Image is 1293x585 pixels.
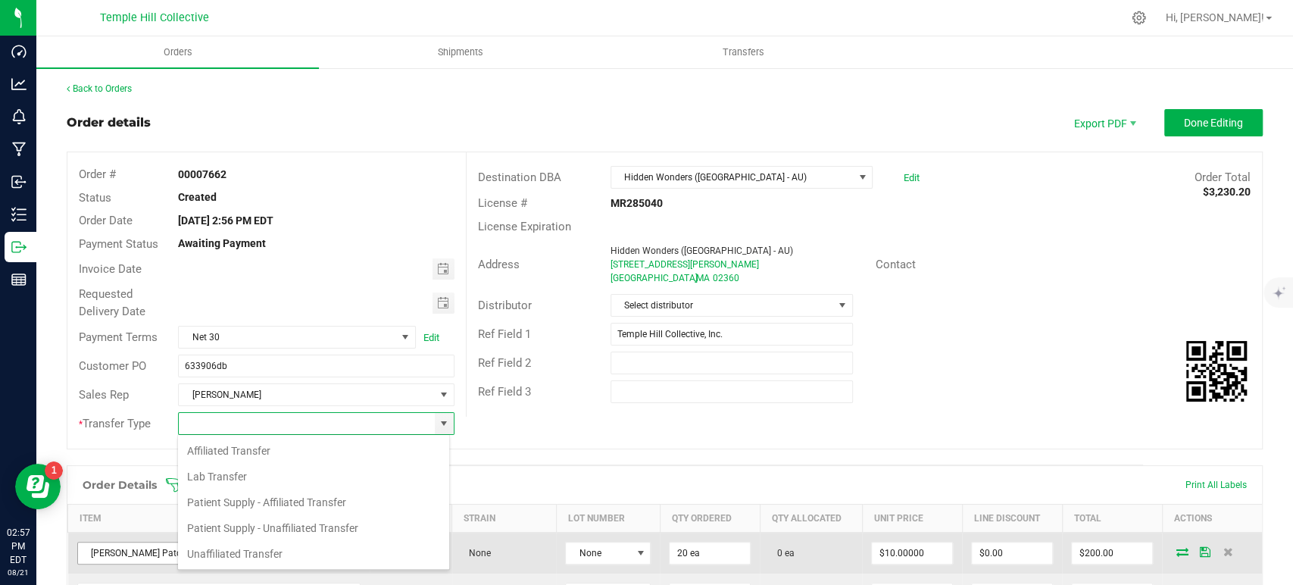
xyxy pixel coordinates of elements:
span: Temple Hill Collective [100,11,209,24]
th: Strain [452,505,556,533]
a: Orders [36,36,319,68]
h1: Order Details [83,479,157,491]
span: None [461,548,491,558]
th: Line Discount [962,505,1062,533]
div: Order details [67,114,151,132]
span: 0 ea [769,548,794,558]
a: Edit [903,172,919,183]
strong: $3,230.20 [1203,186,1251,198]
span: Hidden Wonders ([GEOGRAPHIC_DATA] - AU) [611,246,793,256]
span: 02360 [713,273,739,283]
span: License Expiration [478,220,571,233]
img: Scan me! [1186,341,1247,402]
span: Payment Status [79,237,158,251]
span: Sales Rep [79,388,129,402]
span: Done Editing [1184,117,1243,129]
span: Transfers [702,45,785,59]
span: Net 30 [179,327,396,348]
th: Item [68,505,370,533]
span: Destination DBA [478,170,561,184]
inline-svg: Reports [11,272,27,287]
li: Lab Transfer [178,464,449,490]
span: Toggle calendar [433,292,454,314]
div: Manage settings [1129,11,1148,25]
span: Payment Terms [79,330,158,344]
inline-svg: Dashboard [11,44,27,59]
inline-svg: Inventory [11,207,27,222]
span: MA [696,273,710,283]
strong: 00007662 [178,168,226,180]
span: [GEOGRAPHIC_DATA] [611,273,698,283]
input: 0 [670,543,750,564]
li: Affiliated Transfer [178,438,449,464]
inline-svg: Monitoring [11,109,27,124]
span: Customer PO [79,359,146,373]
inline-svg: Outbound [11,239,27,255]
th: Qty Ordered [660,505,760,533]
strong: MR285040 [611,197,663,209]
li: Patient Supply - Affiliated Transfer [178,490,449,515]
th: Qty Allocated [760,505,862,533]
a: Shipments [319,36,601,68]
button: Done Editing [1164,109,1263,136]
span: Orders [143,45,213,59]
span: Ref Field 3 [478,385,531,399]
span: Delete Order Detail [1216,547,1239,556]
input: 0 [972,543,1052,564]
span: License # [478,196,527,210]
th: Lot Number [556,505,660,533]
iframe: Resource center unread badge [45,461,63,480]
a: Edit [423,332,439,343]
th: Actions [1162,505,1262,533]
span: Order Total [1195,170,1251,184]
th: Total [1062,505,1162,533]
span: [PERSON_NAME] Patch Assorted Gummies Wana [78,543,341,564]
span: Distributor [478,299,532,312]
span: Order Date [79,214,133,227]
span: Hidden Wonders ([GEOGRAPHIC_DATA] - AU) [611,167,853,188]
li: Export PDF [1058,109,1149,136]
iframe: Resource center [15,464,61,509]
strong: [DATE] 2:56 PM EDT [178,214,273,227]
a: Transfers [602,36,885,68]
span: Requested Delivery Date [79,287,145,318]
li: Patient Supply - Unaffiliated Transfer [178,515,449,541]
span: Save Order Detail [1194,547,1216,556]
span: Invoice Date [79,262,142,276]
span: Order # [79,167,116,181]
inline-svg: Inbound [11,174,27,189]
strong: Created [178,191,217,203]
span: Transfer Type [79,417,151,430]
span: Select distributor [611,295,833,316]
span: Ref Field 1 [478,327,531,341]
span: Status [79,191,111,205]
inline-svg: Analytics [11,77,27,92]
span: Ref Field 2 [478,356,531,370]
span: Shipments [417,45,504,59]
span: , [695,273,696,283]
span: Contact [876,258,916,271]
span: NO DATA FOUND [77,542,361,565]
input: 0 [1072,543,1152,564]
span: [STREET_ADDRESS][PERSON_NAME] [611,259,759,270]
span: Hi, [PERSON_NAME]! [1166,11,1264,23]
span: [PERSON_NAME] [179,384,434,405]
qrcode: 00007662 [1186,341,1247,402]
input: 0 [872,543,952,564]
th: Unit Price [862,505,962,533]
p: 02:57 PM EDT [7,526,30,567]
a: Back to Orders [67,83,132,94]
span: Toggle calendar [433,258,454,280]
span: Address [478,258,520,271]
inline-svg: Manufacturing [11,142,27,157]
li: Unaffiliated Transfer [178,541,449,567]
p: 08/21 [7,567,30,578]
strong: Awaiting Payment [178,237,266,249]
span: None [566,543,631,564]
